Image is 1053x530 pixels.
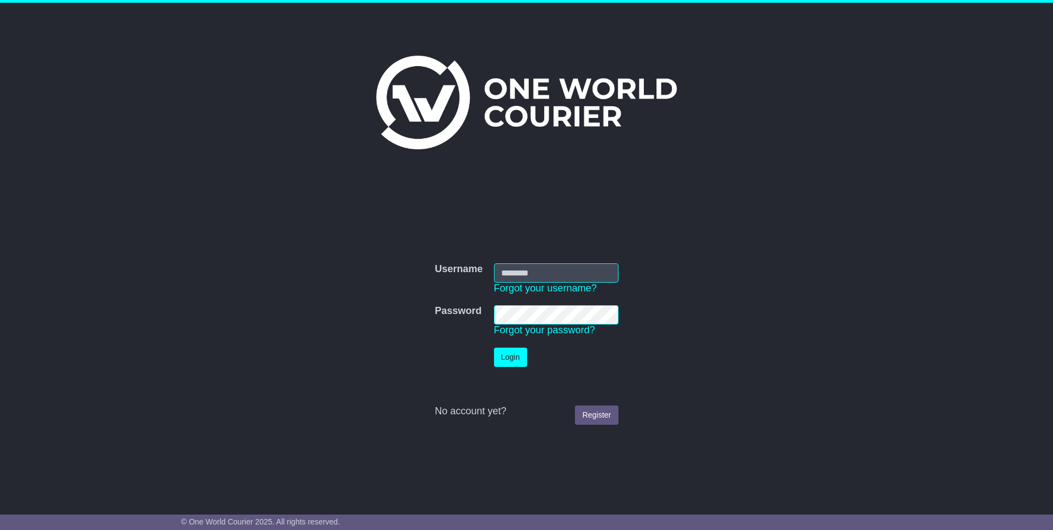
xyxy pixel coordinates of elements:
a: Forgot your password? [494,325,595,336]
a: Forgot your username? [494,283,597,294]
button: Login [494,348,527,367]
div: No account yet? [435,405,618,418]
span: © One World Courier 2025. All rights reserved. [181,517,340,526]
img: One World [376,56,677,149]
label: Password [435,305,481,317]
a: Register [575,405,618,425]
label: Username [435,263,482,275]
